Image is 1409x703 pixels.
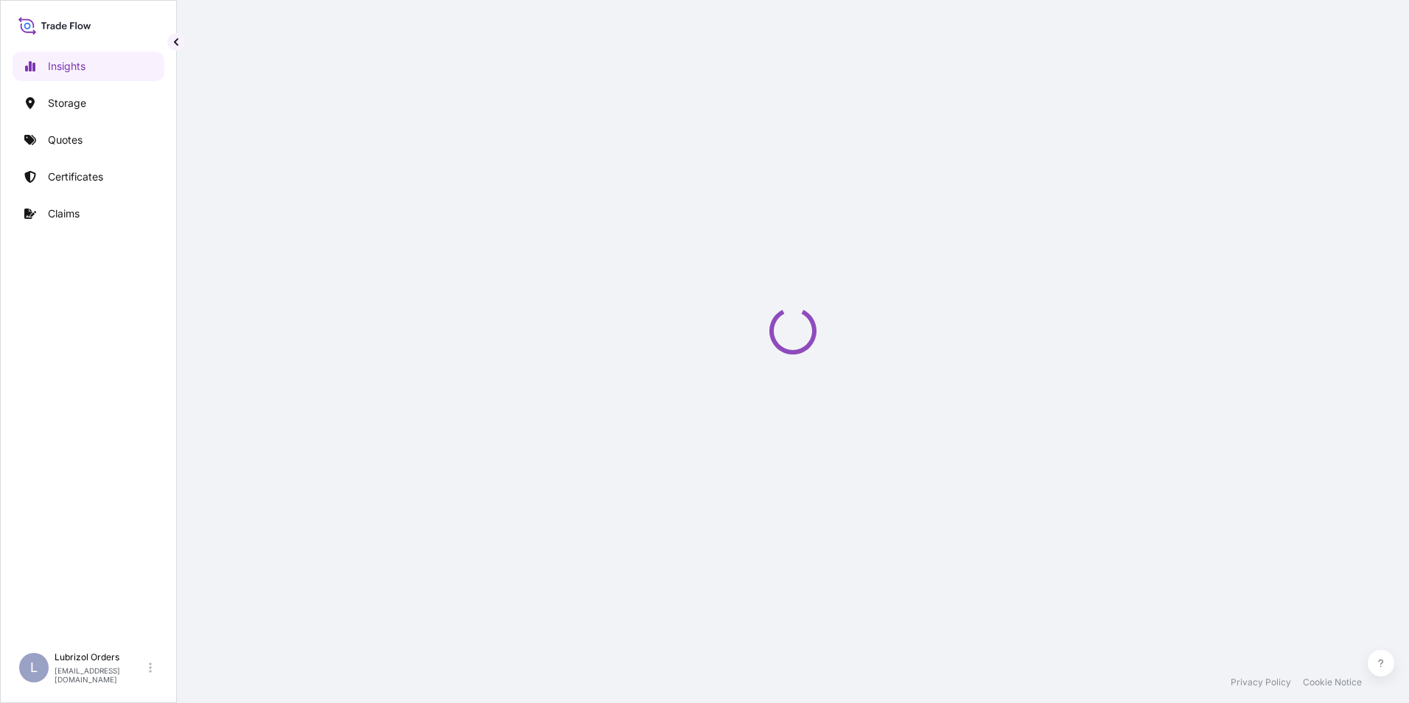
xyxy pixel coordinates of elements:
p: Claims [48,206,80,221]
a: Cookie Notice [1303,676,1362,688]
a: Certificates [13,162,164,192]
p: Storage [48,96,86,111]
a: Storage [13,88,164,118]
a: Insights [13,52,164,81]
p: Lubrizol Orders [55,651,146,663]
span: L [30,660,38,675]
a: Privacy Policy [1231,676,1291,688]
a: Quotes [13,125,164,155]
p: [EMAIL_ADDRESS][DOMAIN_NAME] [55,666,146,684]
a: Claims [13,199,164,228]
p: Quotes [48,133,83,147]
p: Certificates [48,169,103,184]
p: Insights [48,59,85,74]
